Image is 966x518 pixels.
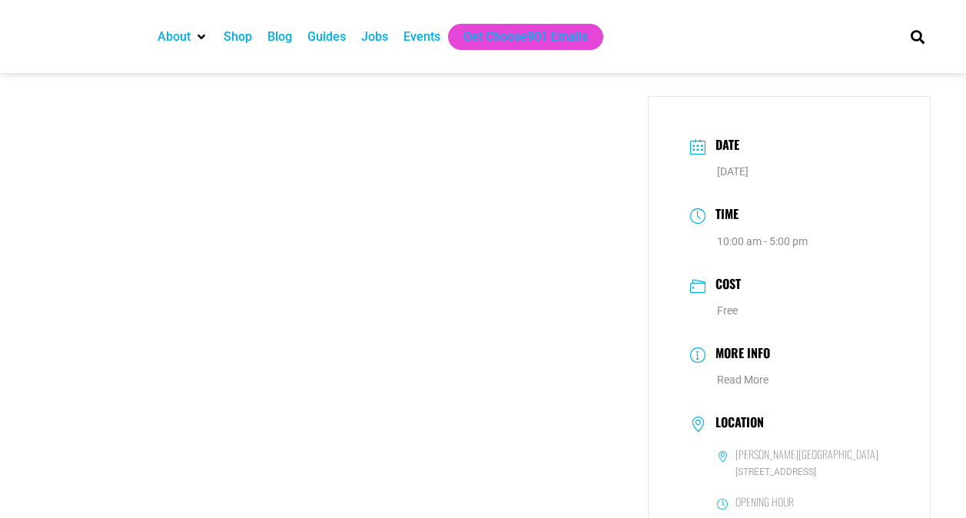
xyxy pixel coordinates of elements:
[150,24,885,50] nav: Main nav
[267,28,292,46] a: Blog
[403,28,440,46] a: Events
[708,274,741,297] h3: Cost
[307,28,346,46] a: Guides
[158,28,191,46] a: About
[735,495,794,509] h6: Opening Hour
[717,465,889,480] span: [STREET_ADDRESS]
[150,24,216,50] div: About
[708,344,770,366] h3: More Info
[717,235,808,247] abbr: 10:00 am - 5:00 pm
[735,447,878,461] h6: [PERSON_NAME][GEOGRAPHIC_DATA]
[708,135,739,158] h3: Date
[905,24,930,49] div: Search
[224,28,252,46] a: Shop
[708,415,764,433] h3: Location
[717,374,768,386] a: Read More
[463,28,588,46] a: Get Choose901 Emails
[690,301,889,320] dd: Free
[708,204,739,227] h3: Time
[361,28,388,46] a: Jobs
[717,165,749,178] span: [DATE]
